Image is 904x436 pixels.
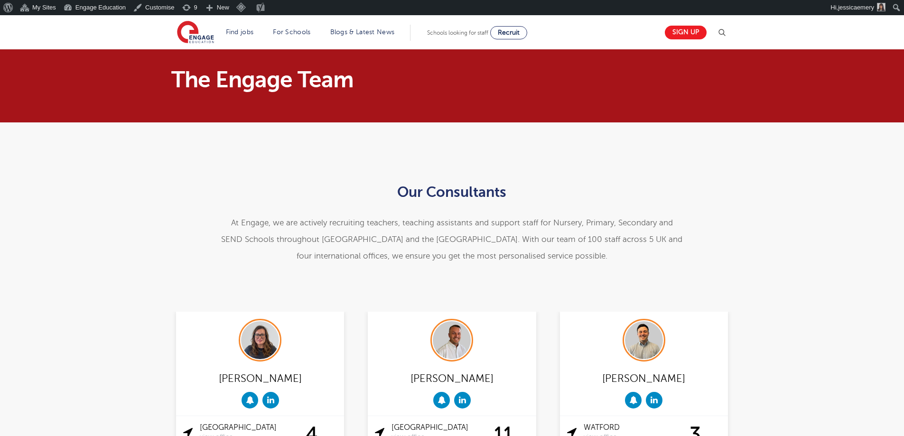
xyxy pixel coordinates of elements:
a: Sign up [665,26,707,39]
a: Blogs & Latest News [330,28,395,36]
span: Schools looking for staff [427,29,488,36]
div: [PERSON_NAME] [375,369,529,387]
a: Recruit [490,26,527,39]
h1: The Engage Team [171,68,541,91]
span: e are actively recruiting teachers, teaching assistants and support staff for Nursery, Primary, S... [221,218,682,260]
div: [PERSON_NAME] [567,369,721,387]
a: Find jobs [226,28,254,36]
p: At Engage, w [219,214,685,264]
span: Recruit [498,29,520,36]
a: For Schools [273,28,310,36]
img: Engage Education [177,21,214,45]
span: jessicaemery [838,4,874,11]
div: [PERSON_NAME] [183,369,337,387]
h2: Our Consultants [219,184,685,200]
